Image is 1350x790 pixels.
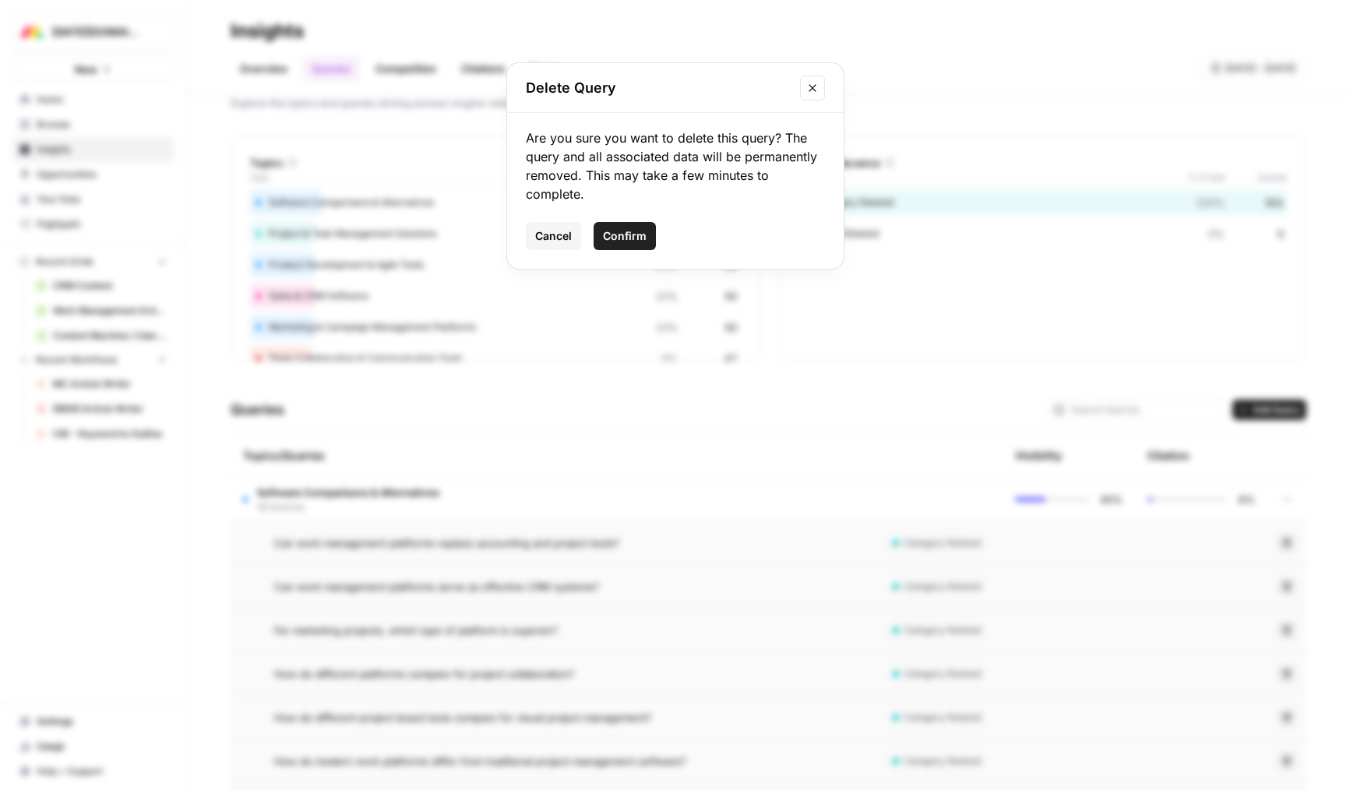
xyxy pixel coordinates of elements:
button: Cancel [526,222,581,250]
div: Are you sure you want to delete this query? The query and all associated data will be permanently... [526,129,825,203]
h2: Delete Query [526,77,791,99]
span: Cancel [535,228,572,244]
button: Close modal [800,76,825,101]
span: Confirm [603,228,647,244]
button: Confirm [594,222,656,250]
